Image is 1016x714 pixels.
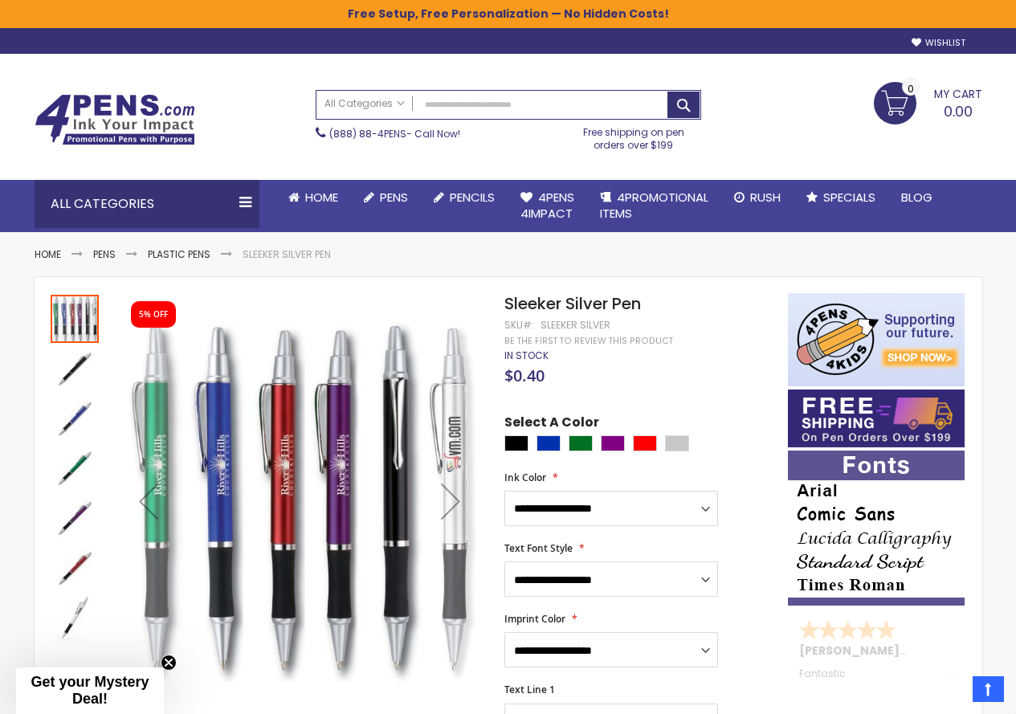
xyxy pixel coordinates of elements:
[51,293,100,343] div: Sleeker Silver Pen
[788,451,965,606] img: font-personalization-examples
[51,345,99,393] img: Sleeker Silver Pen
[51,494,99,542] img: Sleeker Silver Pen
[504,349,549,362] div: Availability
[51,492,100,542] div: Sleeker Silver Pen
[908,81,914,96] span: 0
[51,443,100,492] div: Sleeker Silver Pen
[888,180,945,215] a: Blog
[600,189,708,222] span: 4PROMOTIONAL ITEMS
[788,293,965,386] img: 4pens 4 kids
[504,471,546,484] span: Ink Color
[418,293,483,710] div: Next
[587,180,721,232] a: 4PROMOTIONALITEMS
[569,435,593,451] div: Green
[504,349,549,362] span: In stock
[788,390,965,447] img: Free shipping on orders over $199
[601,435,625,451] div: Purple
[912,37,965,49] a: Wishlist
[16,667,164,714] div: Get your Mystery Deal!Close teaser
[51,394,99,443] img: Sleeker Silver Pen
[665,435,689,451] div: Silver
[35,94,195,145] img: 4Pens Custom Pens and Promotional Products
[275,180,351,215] a: Home
[504,683,555,696] span: Text Line 1
[794,180,888,215] a: Specials
[116,293,181,710] div: Previous
[750,189,781,206] span: Rush
[51,544,99,592] img: Sleeker Silver Pen
[51,594,99,642] img: Sleeker Silver Pen
[520,189,574,222] span: 4Pens 4impact
[51,393,100,443] div: Sleeker Silver Pen
[93,247,116,261] a: Pens
[139,309,168,320] div: 5% OFF
[31,674,149,707] span: Get your Mystery Deal!
[721,180,794,215] a: Rush
[116,316,484,683] img: Sleeker Silver Pen
[504,365,545,386] span: $0.40
[316,91,413,117] a: All Categories
[508,180,587,232] a: 4Pens4impact
[329,127,406,141] a: (888) 88-4PENS
[161,655,177,671] button: Close teaser
[504,292,641,315] span: Sleeker Silver Pen
[324,97,405,110] span: All Categories
[537,435,561,451] div: Blue
[35,180,259,228] div: All Categories
[541,319,610,332] div: Sleeker Silver
[566,120,701,152] div: Free shipping on pen orders over $199
[504,318,534,332] strong: SKU
[504,435,528,451] div: Black
[799,643,905,659] span: [PERSON_NAME]
[421,180,508,215] a: Pencils
[148,247,210,261] a: Plastic Pens
[351,180,421,215] a: Pens
[504,612,565,626] span: Imprint Color
[504,541,573,555] span: Text Font Style
[51,343,100,393] div: Sleeker Silver Pen
[799,668,955,679] div: Fantastic
[51,444,99,492] img: Sleeker Silver Pen
[35,247,61,261] a: Home
[944,101,973,121] span: 0.00
[380,189,408,206] span: Pens
[450,189,495,206] span: Pencils
[243,248,331,261] li: Sleeker Silver Pen
[51,592,99,642] div: Sleeker Silver Pen
[504,414,599,435] span: Select A Color
[633,435,657,451] div: Red
[329,127,460,141] span: - Call Now!
[874,82,982,122] a: 0.00 0
[504,335,673,347] a: Be the first to review this product
[901,189,932,206] span: Blog
[51,542,100,592] div: Sleeker Silver Pen
[973,676,1004,702] a: Top
[305,189,338,206] span: Home
[823,189,875,206] span: Specials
